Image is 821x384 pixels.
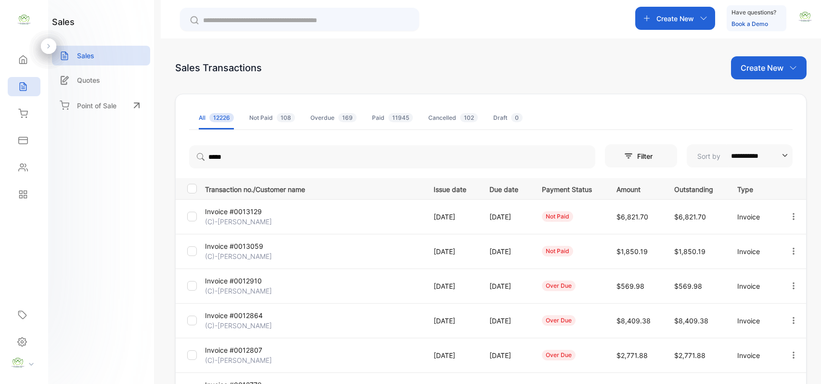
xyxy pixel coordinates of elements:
p: Outstanding [674,182,718,194]
img: profile [11,356,25,370]
p: Payment Status [542,182,597,194]
span: $6,821.70 [616,213,648,221]
p: (C)-[PERSON_NAME] [205,286,277,296]
div: Cancelled [428,114,478,122]
span: $8,409.38 [616,317,651,325]
p: (C)-[PERSON_NAME] [205,320,277,331]
p: Quotes [77,75,100,85]
button: Create New [635,7,715,30]
p: Invoice #0012864 [205,310,277,320]
span: 108 [277,113,295,122]
span: 11945 [388,113,413,122]
p: Invoice #0013129 [205,206,277,217]
h1: sales [52,15,75,28]
p: Invoice [737,212,769,222]
div: over due [542,315,576,326]
p: (C)-[PERSON_NAME] [205,217,277,227]
p: Sort by [697,151,720,161]
a: Sales [52,46,150,65]
p: Sales [77,51,94,61]
div: over due [542,281,576,291]
span: 12226 [209,113,234,122]
p: [DATE] [489,281,522,291]
p: [DATE] [489,246,522,256]
span: 102 [460,113,478,122]
p: Create New [656,13,694,24]
p: Invoice [737,350,769,360]
p: (C)-[PERSON_NAME] [205,251,277,261]
p: Invoice #0013059 [205,241,277,251]
button: avatar [798,7,812,30]
div: not paid [542,211,573,222]
p: Issue date [434,182,470,194]
span: $2,771.88 [616,351,648,359]
span: $1,850.19 [616,247,648,256]
span: $569.98 [674,282,702,290]
span: 169 [338,113,357,122]
a: Point of Sale [52,95,150,116]
p: Invoice [737,246,769,256]
iframe: LiveChat chat widget [781,344,821,384]
div: not paid [542,246,573,256]
div: Not Paid [249,114,295,122]
span: $1,850.19 [674,247,706,256]
p: [DATE] [434,316,470,326]
button: Create New [731,56,807,79]
p: [DATE] [489,316,522,326]
a: Book a Demo [731,20,768,27]
span: 0 [511,113,523,122]
p: Due date [489,182,522,194]
p: [DATE] [434,350,470,360]
div: Draft [493,114,523,122]
div: Sales Transactions [175,61,262,75]
p: Point of Sale [77,101,116,111]
p: [DATE] [489,212,522,222]
div: Paid [372,114,413,122]
p: Type [737,182,769,194]
button: Sort by [687,144,793,167]
p: Transaction no./Customer name [205,182,422,194]
p: Invoice #0012910 [205,276,277,286]
img: avatar [798,10,812,24]
p: [DATE] [434,281,470,291]
p: [DATE] [434,246,470,256]
div: Overdue [310,114,357,122]
img: logo [17,13,31,27]
div: All [199,114,234,122]
span: $569.98 [616,282,644,290]
p: Invoice [737,316,769,326]
a: Quotes [52,70,150,90]
p: Create New [741,62,783,74]
p: (C)-[PERSON_NAME] [205,355,277,365]
div: over due [542,350,576,360]
p: [DATE] [489,350,522,360]
span: $6,821.70 [674,213,706,221]
p: [DATE] [434,212,470,222]
p: Have questions? [731,8,776,17]
p: Amount [616,182,654,194]
span: $8,409.38 [674,317,708,325]
p: Invoice #0012807 [205,345,277,355]
p: Invoice [737,281,769,291]
span: $2,771.88 [674,351,706,359]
